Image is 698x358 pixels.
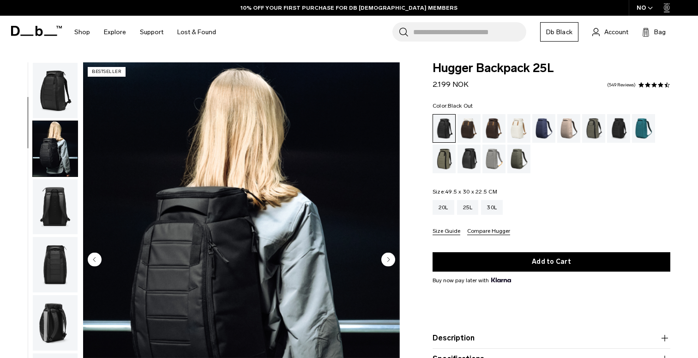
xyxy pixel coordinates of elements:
[433,145,456,173] a: Mash Green
[67,16,223,49] nav: Main Navigation
[433,276,511,285] span: Buy now pay later with
[540,22,578,42] a: Db Black
[32,121,78,177] button: Hugger Backpack 25L Black Out
[604,27,628,37] span: Account
[32,62,78,119] button: Hugger Backpack 25L Black Out
[445,188,497,195] span: 49.5 x 30 x 22.5 CM
[482,114,505,143] a: Espresso
[88,67,126,77] p: Bestseller
[532,114,555,143] a: Blue Hour
[482,145,505,173] a: Sand Grey
[433,252,670,272] button: Add to Cart
[74,16,90,49] a: Shop
[433,228,460,235] button: Size Guide
[632,114,655,143] a: Midnight Teal
[457,200,479,215] a: 25L
[433,189,497,194] legend: Size:
[177,16,216,49] a: Lost & Found
[433,62,670,74] span: Hugger Backpack 25L
[457,114,481,143] a: Cappuccino
[104,16,126,49] a: Explore
[592,26,628,37] a: Account
[457,145,481,173] a: Reflective Black
[433,200,454,215] a: 20L
[433,103,473,109] legend: Color:
[33,121,78,176] img: Hugger Backpack 25L Black Out
[481,200,503,215] a: 30L
[33,63,78,118] img: Hugger Backpack 25L Black Out
[582,114,605,143] a: Forest Green
[557,114,580,143] a: Fogbow Beige
[33,179,78,235] img: Hugger Backpack 25L Black Out
[32,295,78,351] button: Hugger Backpack 25L Black Out
[33,295,78,351] img: Hugger Backpack 25L Black Out
[241,4,457,12] a: 10% OFF YOUR FIRST PURCHASE FOR DB [DEMOGRAPHIC_DATA] MEMBERS
[433,114,456,143] a: Black Out
[33,237,78,292] img: Hugger Backpack 25L Black Out
[507,145,530,173] a: Moss Green
[642,26,666,37] button: Bag
[654,27,666,37] span: Bag
[607,83,636,87] a: 549 reviews
[32,179,78,235] button: Hugger Backpack 25L Black Out
[467,228,510,235] button: Compare Hugger
[140,16,163,49] a: Support
[32,237,78,293] button: Hugger Backpack 25L Black Out
[607,114,630,143] a: Charcoal Grey
[507,114,530,143] a: Oatmilk
[448,103,473,109] span: Black Out
[433,80,469,89] span: 2.199 NOK
[433,333,670,344] button: Description
[88,252,102,268] button: Previous slide
[491,278,511,282] img: {"height" => 20, "alt" => "Klarna"}
[381,252,395,268] button: Next slide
